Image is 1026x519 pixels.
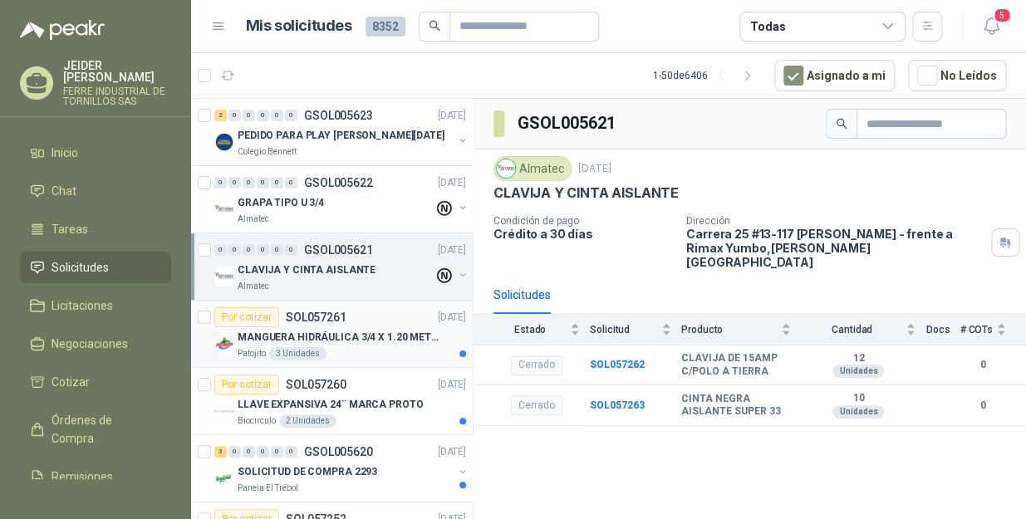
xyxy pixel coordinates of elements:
[493,324,567,335] span: Estado
[279,414,336,428] div: 2 Unidades
[590,399,645,411] a: SOL057263
[438,310,466,326] p: [DATE]
[228,244,241,256] div: 0
[578,161,611,177] p: [DATE]
[238,330,444,345] p: MANGUERA HIDRÁULICA 3/4 X 1.20 METROS DE LONGITUD HR-HR-ACOPLADA
[960,314,1026,345] th: # COTs
[304,110,373,121] p: GSOL005623
[214,468,234,488] img: Company Logo
[238,145,297,159] p: Colegio Bennett
[366,17,405,37] span: 8352
[63,86,171,106] p: FERRE INDUSTRIAL DE TORNILLOS SAS
[836,118,847,130] span: search
[243,446,255,458] div: 0
[304,177,373,189] p: GSOL005622
[238,397,423,413] p: LLAVE EXPANSIVA 24¨ MARCA PROTO
[238,464,377,480] p: SOLICITUD DE COMPRA 2293
[908,60,1006,91] button: No Leídos
[271,244,283,256] div: 0
[518,110,618,136] h3: GSOL005621
[246,14,352,38] h1: Mis solicitudes
[214,105,469,159] a: 2 0 0 0 0 0 GSOL005623[DATE] Company LogoPEDIDO PARA PLAY [PERSON_NAME][DATE]Colegio Bennett
[304,244,373,256] p: GSOL005621
[801,314,925,345] th: Cantidad
[214,173,469,226] a: 0 0 0 0 0 0 GSOL005622[DATE] Company LogoGRAPA TIPO U 3/4Almatec
[681,324,778,335] span: Producto
[511,355,562,375] div: Cerrado
[590,314,681,345] th: Solicitud
[257,446,269,458] div: 0
[271,110,283,121] div: 0
[52,144,78,162] span: Inicio
[214,375,279,394] div: Por cotizar
[681,393,791,419] b: CINTA NEGRA AISLANTE SUPER 33
[686,215,984,227] p: Dirección
[238,414,276,428] p: Biocirculo
[257,110,269,121] div: 0
[238,482,298,495] p: Panela El Trébol
[238,195,324,211] p: GRAPA TIPO U 3/4
[228,446,241,458] div: 0
[590,359,645,370] a: SOL057262
[801,392,916,405] b: 10
[493,227,673,241] p: Crédito a 30 días
[214,240,469,293] a: 0 0 0 0 0 0 GSOL005621[DATE] Company LogoCLAVIJA Y CINTA AISLANTEAlmatec
[590,324,658,335] span: Solicitud
[52,373,90,391] span: Cotizar
[20,461,171,492] a: Remisiones
[438,108,466,124] p: [DATE]
[214,132,234,152] img: Company Logo
[238,128,444,144] p: PEDIDO PARA PLAY [PERSON_NAME][DATE]
[474,314,590,345] th: Estado
[20,213,171,245] a: Tareas
[686,227,984,269] p: Carrera 25 #13-117 [PERSON_NAME] - frente a Rimax Yumbo , [PERSON_NAME][GEOGRAPHIC_DATA]
[285,177,297,189] div: 0
[750,17,785,36] div: Todas
[52,411,155,448] span: Órdenes de Compra
[304,446,373,458] p: GSOL005620
[653,62,761,89] div: 1 - 50 de 6406
[214,307,279,327] div: Por cotizar
[243,177,255,189] div: 0
[214,442,469,495] a: 3 0 0 0 0 0 GSOL005620[DATE] Company LogoSOLICITUD DE COMPRA 2293Panela El Trébol
[238,280,269,293] p: Almatec
[214,267,234,286] img: Company Logo
[285,244,297,256] div: 0
[801,352,916,365] b: 12
[20,137,171,169] a: Inicio
[832,365,884,378] div: Unidades
[493,156,572,181] div: Almatec
[52,258,109,277] span: Solicitudes
[214,401,234,421] img: Company Logo
[52,296,113,315] span: Licitaciones
[214,446,227,458] div: 3
[832,405,884,419] div: Unidades
[191,368,473,435] a: Por cotizarSOL057260[DATE] Company LogoLLAVE EXPANSIVA 24¨ MARCA PROTOBiocirculo2 Unidades
[52,220,88,238] span: Tareas
[238,347,266,360] p: Patojito
[271,177,283,189] div: 0
[286,379,346,390] p: SOL057260
[497,159,515,178] img: Company Logo
[960,398,1006,414] b: 0
[238,262,376,278] p: CLAVIJA Y CINTA AISLANTE
[681,314,801,345] th: Producto
[20,290,171,321] a: Licitaciones
[993,7,1011,23] span: 5
[214,110,227,121] div: 2
[20,252,171,283] a: Solicitudes
[52,335,128,353] span: Negociaciones
[20,175,171,207] a: Chat
[214,177,227,189] div: 0
[228,177,241,189] div: 0
[960,357,1006,373] b: 0
[63,60,171,83] p: JEIDER [PERSON_NAME]
[976,12,1006,42] button: 5
[960,324,993,335] span: # COTs
[493,215,673,227] p: Condición de pago
[438,242,466,258] p: [DATE]
[20,404,171,454] a: Órdenes de Compra
[214,334,234,354] img: Company Logo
